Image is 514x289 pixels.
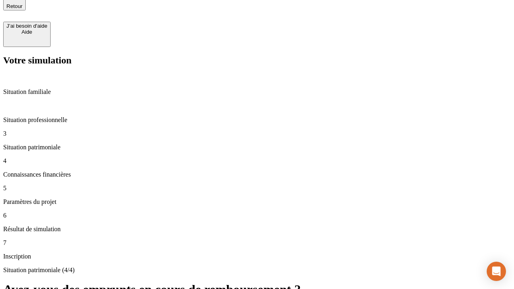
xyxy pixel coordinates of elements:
p: Situation patrimoniale (4/4) [3,267,511,274]
div: J’ai besoin d'aide [6,23,47,29]
p: Situation familiale [3,88,511,96]
p: 5 [3,185,511,192]
p: 3 [3,130,511,137]
h2: Votre simulation [3,55,511,66]
p: Connaissances financières [3,171,511,178]
p: 7 [3,239,511,246]
p: Résultat de simulation [3,226,511,233]
span: Retour [6,3,22,9]
p: 6 [3,212,511,219]
div: Aide [6,29,47,35]
button: J’ai besoin d'aideAide [3,22,51,47]
div: Open Intercom Messenger [487,262,506,281]
p: Situation professionnelle [3,116,511,124]
p: Paramètres du projet [3,198,511,206]
p: Situation patrimoniale [3,144,511,151]
p: 4 [3,157,511,165]
p: Inscription [3,253,511,260]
